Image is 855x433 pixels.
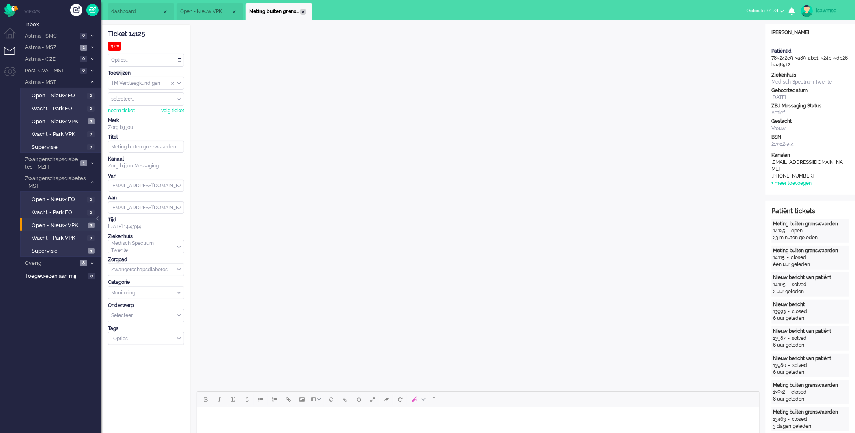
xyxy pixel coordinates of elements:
[786,362,793,369] div: -
[773,247,847,254] div: Meting buiten grenswaarden
[24,8,101,15] li: Views
[24,32,78,40] span: Astma - SMC
[772,109,849,116] div: Actief
[773,389,786,396] div: 13932
[300,9,306,15] div: Close tab
[108,325,184,332] div: Tags
[32,234,85,242] span: Wacht - Park VPK
[108,216,184,223] div: Tijd
[24,91,101,100] a: Open - Nieuw FO 0
[773,221,847,227] div: Meting buiten grenswaarden
[786,281,792,288] div: -
[24,208,101,216] a: Wacht - Park FO 0
[792,281,807,288] div: solved
[772,152,849,159] div: Kanalen
[742,5,789,17] button: Onlinefor 01:34
[161,107,184,114] div: volg ticket
[80,160,87,166] span: 1
[108,279,184,286] div: Categorie
[108,163,184,169] div: Zorg bij jou Messaging
[162,9,168,15] div: Close tab
[773,274,847,281] div: Nieuw bericht van patiënt
[773,281,786,288] div: 14105
[772,94,849,101] div: [DATE]
[773,301,847,308] div: Nieuw bericht
[792,335,807,342] div: solved
[88,223,95,229] span: 1
[32,118,86,126] span: Open - Nieuw VPK
[352,392,366,406] button: Delay message
[773,227,786,234] div: 14125
[792,308,808,315] div: closed
[772,87,849,94] div: Geboortedatum
[108,30,184,39] div: Ticket 14125
[309,392,324,406] button: Table
[108,302,184,309] div: Onderwerp
[799,5,847,17] a: isawmsc
[3,3,559,17] body: Rich Text Area. Press ALT-0 for help.
[773,308,786,315] div: 13993
[772,48,849,55] div: PatiëntId
[773,355,847,362] div: Nieuw bericht van patiënt
[32,209,85,216] span: Wacht - Park FO
[32,196,85,204] span: Open - Nieuw FO
[801,5,813,17] img: avatar
[80,56,87,62] span: 0
[772,103,849,109] div: ZBJ Messaging Status
[4,66,22,84] li: Admin menu
[773,335,786,342] div: 13987
[24,104,101,113] a: Wacht - Park FO 0
[108,3,174,20] li: Dashboard
[338,392,352,406] button: Add attachment
[108,332,184,345] div: Select Tags
[32,105,85,113] span: Wacht - Park FO
[773,288,847,295] div: 2 uur geleden
[324,392,338,406] button: Emoticons
[772,79,849,86] div: Medisch Spectrum Twente
[24,271,101,280] a: Toegewezen aan mij 0
[231,9,237,15] div: Close tab
[108,42,121,51] div: open
[747,8,761,13] span: Online
[282,392,295,406] button: Insert/edit link
[772,72,849,79] div: Ziekenhuis
[816,6,847,15] div: isawmsc
[785,254,791,261] div: -
[226,392,240,406] button: Underline
[773,369,847,376] div: 6 uur geleden
[108,92,184,106] div: Assign User
[240,392,254,406] button: Strikethrough
[366,392,379,406] button: Fullscreen
[786,308,792,315] div: -
[4,47,22,65] li: Tickets menu
[25,272,86,280] span: Toegewezen aan mij
[379,392,393,406] button: Clear formatting
[177,3,243,20] li: View
[772,118,849,125] div: Geslacht
[772,180,812,187] div: + meer toevoegen
[32,92,85,100] span: Open - Nieuw FO
[24,56,78,63] span: Astma - CZE
[108,77,184,90] div: Assign Group
[407,392,429,406] button: AI
[108,134,184,141] div: Titel
[87,235,95,241] span: 0
[80,45,87,51] span: 1
[786,416,792,423] div: -
[792,416,808,423] div: closed
[32,222,86,229] span: Open - Nieuw VPK
[108,195,184,201] div: Aan
[180,8,231,15] span: Open - Nieuw VPK
[108,156,184,163] div: Kanaal
[108,233,184,240] div: Ziekenhuis
[87,93,95,99] span: 0
[24,79,86,86] span: Astma - MST
[772,207,849,216] div: Patiënt tickets
[87,131,95,137] span: 0
[24,67,78,75] span: Post-CVA - MST
[791,254,807,261] div: closed
[429,392,439,406] button: 0
[32,247,86,255] span: Supervisie
[433,396,436,403] span: 0
[766,48,855,69] div: 785242e9-3a89-abc1-524b-5db26ba48512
